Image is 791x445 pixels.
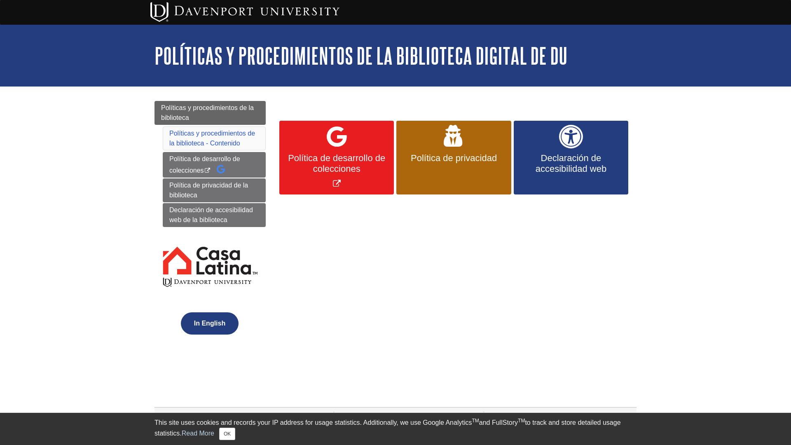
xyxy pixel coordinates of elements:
a: Declaración de accesibilidad web [514,121,628,194]
a: Política de privacidad de la biblioteca [163,178,266,202]
span: Declaración de accesibilidad web [520,153,622,174]
span: Política de desarrollo de colecciones [286,153,388,174]
button: In English [181,312,239,335]
a: Políticas y procedimientos de la biblioteca [154,101,266,125]
a: Link opens in new window [279,121,394,194]
sup: TM [472,418,479,424]
a: Política de privacidad [396,121,511,194]
div: This site uses cookies and records your IP address for usage statistics. Additionally, we use Goo... [154,418,637,440]
a: Declaración de accesibilidad web de la biblioteca [163,203,266,227]
div: Guide Pages [154,101,266,349]
i: This link opens in a new window [204,168,211,173]
sup: TM [518,418,525,424]
span: Política de privacidad [403,153,505,164]
a: Política de desarrollo de colecciones [163,152,266,178]
img: Davenport University [150,2,339,22]
span: Políticas y procedimientos de la biblioteca [161,104,254,121]
a: Read More [182,430,214,437]
h1: Políticas y procedimientos de la biblioteca digital de DU [154,43,637,68]
a: Políticas y procedimientos de la biblioteca - Contenido [169,130,255,147]
button: Close [219,428,235,440]
a: In English [179,320,241,327]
